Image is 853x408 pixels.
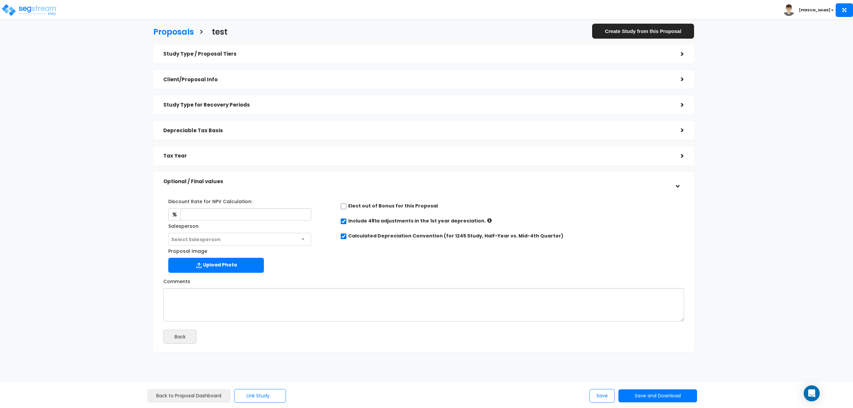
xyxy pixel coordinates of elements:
[348,217,486,224] label: Include 481a adjustments in the 1st year depreciation.
[348,203,438,209] label: Elect out of Bonus for this Proposal
[163,330,197,344] button: Back
[163,276,190,285] label: Comments
[168,245,207,254] label: Proposal Image
[207,21,228,41] a: test
[163,128,671,134] h5: Depreciable Tax Basis
[163,179,671,185] h5: Optional / Final values
[618,389,697,402] button: Save and Download
[195,261,203,269] img: Upload Icon
[212,28,228,38] h3: test
[671,74,684,85] div: >
[799,8,830,13] b: [PERSON_NAME]
[671,49,684,59] div: >
[672,175,682,188] div: >
[487,218,492,223] i: If checked: Increased depreciation = Aggregated Post-Study (up to Tax Year) – Prior Accumulated D...
[1,3,58,17] img: logo_pro_r.png
[163,153,671,159] h5: Tax Year
[589,389,615,403] button: Save
[171,236,221,243] span: Select Salesperson
[163,51,671,57] h5: Study Type / Proposal Tiers
[592,24,694,39] a: Create Study from this Proposal
[671,125,684,136] div: >
[348,232,563,239] label: Calculated Depreciation Convention (for 1245 Study, Half-Year vs. Mid-4th Quarter)
[234,389,286,403] button: Link Study
[163,77,671,83] h5: Client/Proposal Info
[168,196,252,205] label: Discount Rate for NPV Calculation:
[163,102,671,108] h5: Study Type for Recovery Periods
[199,28,204,38] h3: >
[168,220,199,229] label: Salesperson
[671,151,684,161] div: >
[671,100,684,110] div: >
[783,4,795,16] img: avatar.png
[168,258,264,273] label: Upload Photo
[148,21,194,41] a: Proposals
[804,385,820,401] div: Open Intercom Messenger
[147,389,231,403] a: Back to Proposal Dashboard
[153,28,194,38] h3: Proposals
